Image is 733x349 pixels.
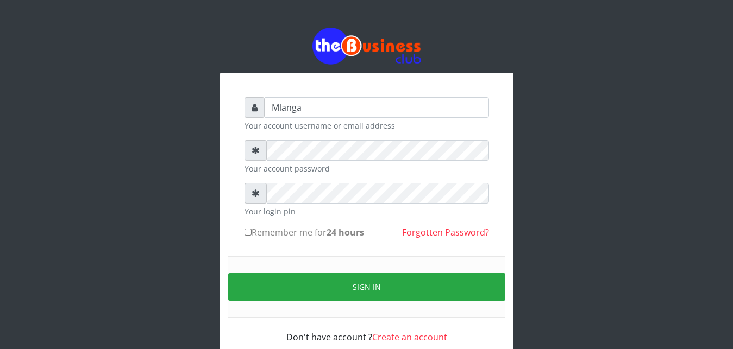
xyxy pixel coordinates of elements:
[265,97,489,118] input: Username or email address
[327,226,364,238] b: 24 hours
[245,206,489,217] small: Your login pin
[245,226,364,239] label: Remember me for
[245,318,489,344] div: Don't have account ?
[245,229,252,236] input: Remember me for24 hours
[372,331,447,343] a: Create an account
[402,226,489,238] a: Forgotten Password?
[228,273,505,301] button: Sign in
[245,163,489,174] small: Your account password
[245,120,489,131] small: Your account username or email address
